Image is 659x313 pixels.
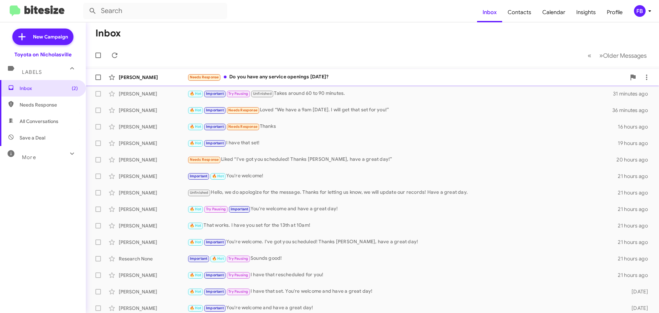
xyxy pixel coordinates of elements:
span: Needs Response [20,101,78,108]
span: Important [206,273,224,277]
span: (2) [72,85,78,92]
div: I have that rescheduled for you! [187,271,618,279]
div: 19 hours ago [618,140,654,147]
span: Try Pausing [228,91,248,96]
span: 🔥 Hot [212,174,224,178]
div: [PERSON_NAME] [119,206,187,213]
button: Previous [583,48,596,63]
span: Important [206,240,224,244]
div: 16 hours ago [618,123,654,130]
span: Important [190,174,208,178]
span: More [22,154,36,160]
span: Needs Response [228,108,257,112]
span: Needs Response [228,124,257,129]
span: 🔥 Hot [212,256,224,261]
h1: Inbox [95,28,121,39]
span: » [599,51,603,60]
span: 🔥 Hot [190,306,201,310]
span: Unfinished [253,91,272,96]
div: You're welcome and have a great day! [187,205,618,213]
span: « [588,51,591,60]
div: You're welcome. I've got you scheduled! Thanks [PERSON_NAME], have a great day! [187,238,618,246]
button: Next [595,48,651,63]
span: Important [206,108,224,112]
div: [PERSON_NAME] [119,305,187,312]
span: Unfinished [190,190,209,195]
a: New Campaign [12,29,73,45]
a: Insights [571,2,601,22]
span: Older Messages [603,52,647,59]
a: Calendar [537,2,571,22]
div: Toyota on Nicholasville [14,51,72,58]
nav: Page navigation example [584,48,651,63]
span: 🔥 Hot [190,289,201,294]
span: All Conversations [20,118,58,125]
div: 20 hours ago [616,156,654,163]
div: Loved “We have a 9am [DATE]. I will get that set for you!” [187,106,612,114]
span: Important [206,289,224,294]
span: Important [206,141,224,145]
div: [PERSON_NAME] [119,123,187,130]
div: You're welcome and have a great day! [187,304,621,312]
div: [DATE] [621,288,654,295]
span: New Campaign [33,33,68,40]
span: Important [206,306,224,310]
div: FB [634,5,646,17]
span: 🔥 Hot [190,141,201,145]
div: Takes around 60 to 90 minutes. [187,90,613,98]
div: 36 minutes ago [612,107,654,114]
div: [PERSON_NAME] [119,288,187,295]
div: Thanks [187,123,618,131]
span: 🔥 Hot [190,240,201,244]
div: 21 hours ago [618,173,654,180]
button: FB [628,5,651,17]
span: 🔥 Hot [190,124,201,129]
div: You're welcome! [187,172,618,180]
div: 21 hours ago [618,206,654,213]
div: [PERSON_NAME] [119,90,187,97]
div: 21 hours ago [618,222,654,229]
span: Inbox [20,85,78,92]
div: [PERSON_NAME] [119,156,187,163]
span: Try Pausing [206,207,226,211]
div: Hello, we do apologize for the message. Thanks for letting us know, we will update our records! H... [187,189,618,197]
span: Save a Deal [20,134,45,141]
span: Try Pausing [228,256,248,261]
span: Important [206,124,224,129]
a: Contacts [502,2,537,22]
span: 🔥 Hot [190,108,201,112]
a: Inbox [477,2,502,22]
span: 🔥 Hot [190,91,201,96]
div: That works. I have you set for the 13th at 10am! [187,222,618,230]
div: [PERSON_NAME] [119,222,187,229]
span: Try Pausing [228,289,248,294]
a: Profile [601,2,628,22]
span: Important [206,91,224,96]
div: [PERSON_NAME] [119,189,187,196]
span: Important [190,256,208,261]
div: 21 hours ago [618,189,654,196]
span: Important [231,207,248,211]
div: Research None [119,255,187,262]
div: 21 hours ago [618,255,654,262]
input: Search [83,3,227,19]
div: 21 hours ago [618,272,654,279]
div: [PERSON_NAME] [119,74,187,81]
span: Try Pausing [228,273,248,277]
div: [PERSON_NAME] [119,173,187,180]
span: Labels [22,69,42,75]
div: I have that set! [187,139,618,147]
span: Needs Response [190,157,219,162]
div: [PERSON_NAME] [119,272,187,279]
div: Do you have any service openings [DATE]? [187,73,626,81]
div: Liked “I've got you scheduled! Thanks [PERSON_NAME], have a great day!” [187,156,616,164]
div: I have that set. You're welcome and have a great day! [187,288,621,295]
div: Sounds good! [187,255,618,262]
span: Needs Response [190,75,219,79]
span: 🔥 Hot [190,223,201,228]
